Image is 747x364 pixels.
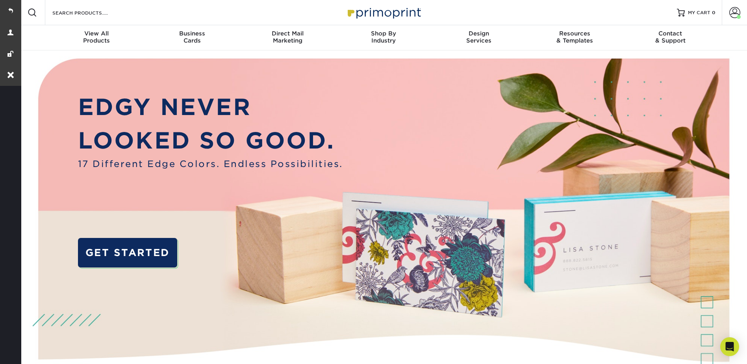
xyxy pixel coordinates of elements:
p: EDGY NEVER [78,90,343,124]
span: MY CART [688,9,710,16]
span: Contact [623,30,718,37]
div: Marketing [240,30,336,44]
img: Primoprint [344,4,423,21]
a: Direct MailMarketing [240,25,336,50]
div: Industry [336,30,431,44]
a: DesignServices [431,25,527,50]
div: & Support [623,30,718,44]
a: GET STARTED [78,238,177,267]
a: Resources& Templates [527,25,623,50]
a: Shop ByIndustry [336,25,431,50]
span: Design [431,30,527,37]
span: 17 Different Edge Colors. Endless Possibilities. [78,157,343,171]
span: 0 [712,10,715,15]
div: Products [49,30,145,44]
span: View All [49,30,145,37]
span: Shop By [336,30,431,37]
span: Business [144,30,240,37]
a: BusinessCards [144,25,240,50]
input: SEARCH PRODUCTS..... [52,8,128,17]
p: LOOKED SO GOOD. [78,124,343,157]
div: Open Intercom Messenger [720,337,739,356]
span: Direct Mail [240,30,336,37]
div: & Templates [527,30,623,44]
a: View AllProducts [49,25,145,50]
div: Services [431,30,527,44]
span: Resources [527,30,623,37]
a: Contact& Support [623,25,718,50]
div: Cards [144,30,240,44]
